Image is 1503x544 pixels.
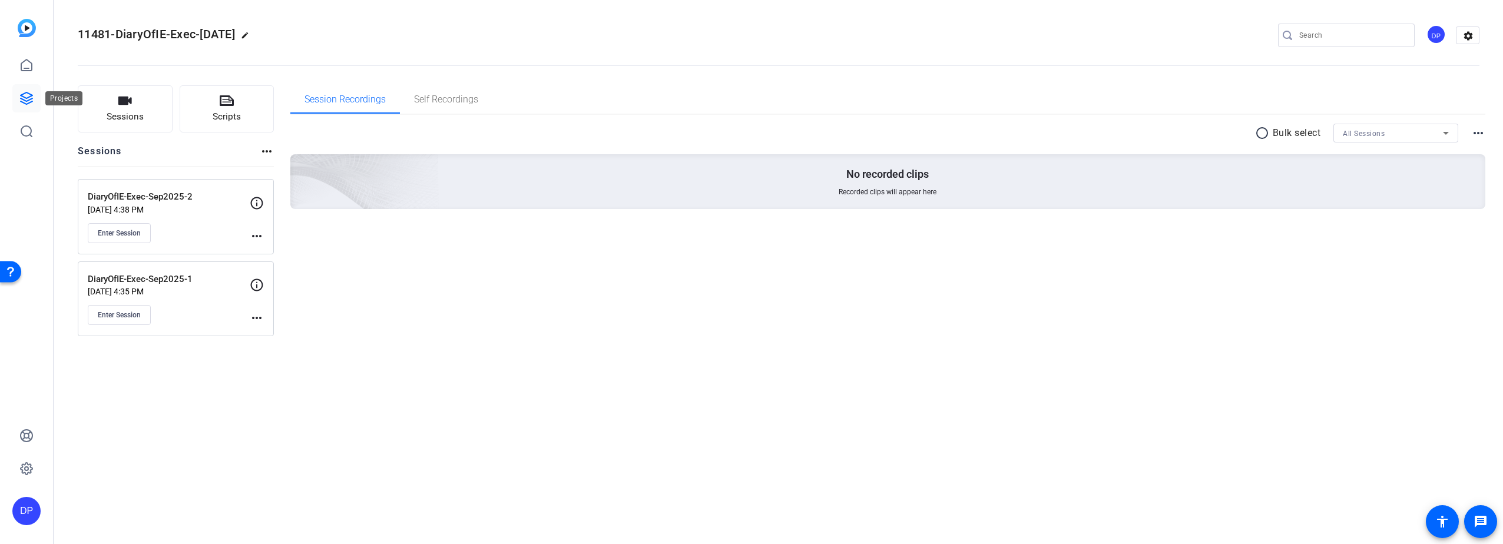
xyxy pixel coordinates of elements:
span: Recorded clips will appear here [839,187,936,197]
img: blue-gradient.svg [18,19,36,37]
span: Enter Session [98,310,141,320]
span: 11481-DiaryOfIE-Exec-[DATE] [78,27,235,41]
mat-icon: more_horiz [250,311,264,325]
mat-icon: more_horiz [250,229,264,243]
p: Bulk select [1273,126,1321,140]
button: Scripts [180,85,274,132]
span: All Sessions [1343,130,1385,138]
p: DiaryOfIE-Exec-Sep2025-2 [88,190,250,204]
p: No recorded clips [846,167,929,181]
p: [DATE] 4:38 PM [88,205,250,214]
h2: Sessions [78,144,122,167]
img: embarkstudio-empty-session.png [158,38,439,293]
mat-icon: more_horiz [1471,126,1485,140]
p: DiaryOfIE-Exec-Sep2025-1 [88,273,250,286]
ngx-avatar: Dan Palkowski [1426,25,1447,45]
span: Scripts [213,110,241,124]
mat-icon: edit [241,31,255,45]
button: Enter Session [88,305,151,325]
span: Sessions [107,110,144,124]
mat-icon: radio_button_unchecked [1255,126,1273,140]
button: Sessions [78,85,173,132]
div: DP [12,497,41,525]
input: Search [1299,28,1405,42]
div: DP [1426,25,1446,44]
span: Session Recordings [304,95,386,104]
span: Enter Session [98,228,141,238]
button: Enter Session [88,223,151,243]
mat-icon: accessibility [1435,515,1449,529]
mat-icon: message [1474,515,1488,529]
div: Projects [45,91,82,105]
span: Self Recordings [414,95,478,104]
mat-icon: settings [1456,27,1480,45]
mat-icon: more_horiz [260,144,274,158]
p: [DATE] 4:35 PM [88,287,250,296]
